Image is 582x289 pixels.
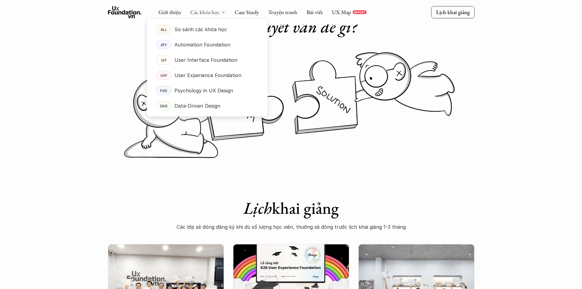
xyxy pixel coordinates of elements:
[147,98,268,113] a: DADData-Driven Design
[332,9,351,16] a: UX Map
[174,55,237,65] p: User Interface Foundation
[268,9,297,16] a: Truyện tranh
[161,58,167,62] p: UIF
[147,22,268,37] a: ALLSo sánh các khóa học
[431,6,474,18] a: Lịch khai giảng
[160,43,167,47] p: ATF
[174,101,220,110] p: Data-Driven Design
[147,68,268,83] a: UXFUser Experience Foundation
[174,40,230,49] p: Automation Foundation
[147,52,268,68] a: UIFUser Interface Foundation
[174,71,241,80] p: User Experience Foundation
[174,25,227,34] p: So sánh các khóa học
[169,222,413,232] p: Các lớp sẽ đóng đăng ký khi đủ số lượng học viên, thường sẽ đóng trước lịch khai giảng 1-3 tháng
[169,198,413,218] h1: khai giảng
[190,9,219,16] a: Các khóa học
[160,104,167,108] p: DAD
[306,9,323,16] a: Bài viết
[174,86,233,95] p: Psychology in UX Design
[160,27,167,31] p: ALL
[147,37,268,52] a: ATFAutomation Foundation
[160,88,167,93] p: PXD
[160,73,167,77] p: UXF
[158,9,181,16] a: Giới thiệu
[353,10,366,14] a: REPORT
[243,197,272,219] em: Lịch
[147,83,268,98] a: PXDPsychology in UX Design
[436,9,470,16] p: Lịch khai giảng
[354,10,365,14] p: REPORT
[235,9,259,16] a: Case Study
